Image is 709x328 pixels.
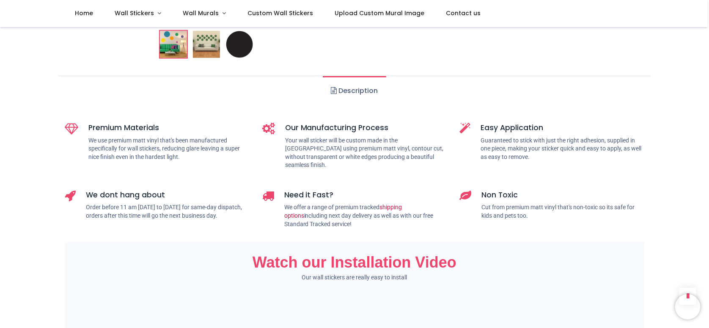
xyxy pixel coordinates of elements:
[253,254,456,271] span: Watch our Installation Video
[481,190,644,200] h5: Non Toxic
[86,190,250,200] h5: We dont hang about
[481,203,644,220] p: Cut from premium matt vinyl that's non-toxic so its safe for kids and pets too.
[88,137,250,161] p: We use premium matt vinyl that's been manufactured specifically for wall stickers, reducing glare...
[284,203,447,228] p: We offer a range of premium tracked including next day delivery as well as with our free Standard...
[285,123,447,133] h5: Our Manufacturing Process
[193,31,220,58] img: WS-33178-02
[675,294,701,320] iframe: Brevo live chat
[481,123,644,133] h5: Easy Application
[75,9,93,17] span: Home
[88,123,250,133] h5: Premium Materials
[335,9,424,17] span: Upload Custom Mural Image
[226,31,253,58] img: WS-33178-03
[115,9,154,17] span: Wall Stickers
[285,137,447,169] p: Your wall sticker will be custom made in the [GEOGRAPHIC_DATA] using premium matt vinyl, contour ...
[86,203,250,220] p: Order before 11 am [DATE] to [DATE] for same-day dispatch, orders after this time will go the nex...
[446,9,481,17] span: Contact us
[323,76,386,106] a: Description
[160,31,187,58] img: Circle School Nursery Wall Sticker Pack
[284,190,447,200] h5: Need it Fast?
[247,9,313,17] span: Custom Wall Stickers
[65,273,644,282] p: Our wall stickers are really easy to install
[481,137,644,161] p: Guaranteed to stick with just the right adhesion, supplied in one piece, making your sticker quic...
[183,9,219,17] span: Wall Murals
